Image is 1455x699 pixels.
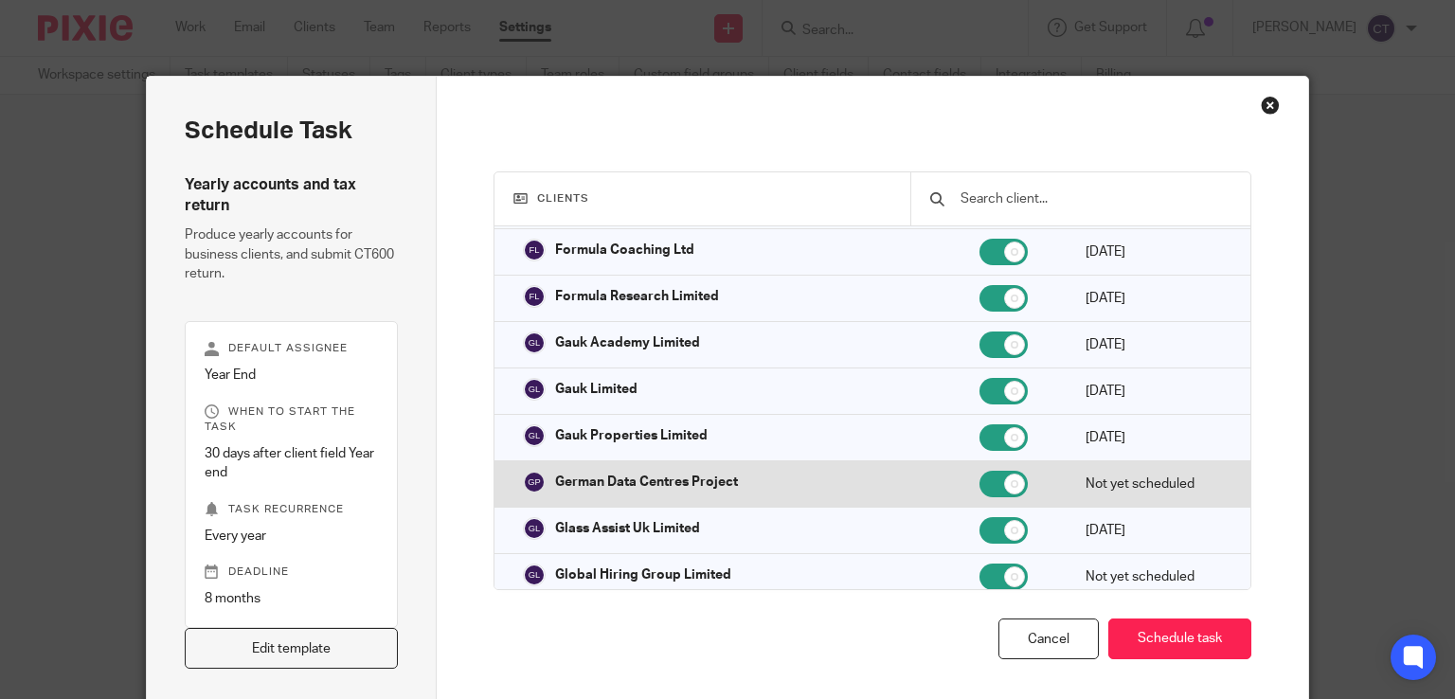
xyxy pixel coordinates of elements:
[523,471,546,493] img: svg%3E
[523,564,546,586] img: svg%3E
[1086,428,1223,447] p: [DATE]
[205,565,379,580] p: Deadline
[1086,475,1223,493] p: Not yet scheduled
[205,444,379,483] p: 30 days after client field Year end
[185,225,399,283] p: Produce yearly accounts for business clients, and submit CT600 return.
[555,473,738,492] p: German Data Centres Project
[1086,567,1223,586] p: Not yet scheduled
[555,333,700,352] p: Gauk Academy Limited
[1086,382,1223,401] p: [DATE]
[1086,521,1223,540] p: [DATE]
[205,404,379,435] p: When to start the task
[523,285,546,308] img: svg%3E
[555,241,694,260] p: Formula Coaching Ltd
[998,618,1099,659] div: Cancel
[555,565,731,584] p: Global Hiring Group Limited
[523,517,546,540] img: svg%3E
[959,188,1232,209] input: Search client...
[523,239,546,261] img: svg%3E
[1086,242,1223,261] p: [DATE]
[205,589,379,608] p: 8 months
[185,175,399,216] h4: Yearly accounts and tax return
[555,380,638,399] p: Gauk Limited
[555,287,719,306] p: Formula Research Limited
[513,191,891,206] h3: Clients
[1261,96,1280,115] div: Close this dialog window
[1086,289,1223,308] p: [DATE]
[555,519,700,538] p: Glass Assist Uk Limited
[523,378,546,401] img: svg%3E
[205,527,379,546] p: Every year
[185,115,399,147] h2: Schedule task
[205,341,379,356] p: Default assignee
[205,502,379,517] p: Task recurrence
[523,332,546,354] img: svg%3E
[1086,335,1223,354] p: [DATE]
[555,426,708,445] p: Gauk Properties Limited
[1108,618,1251,659] button: Schedule task
[523,424,546,447] img: svg%3E
[185,628,399,669] a: Edit template
[205,366,379,385] p: Year End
